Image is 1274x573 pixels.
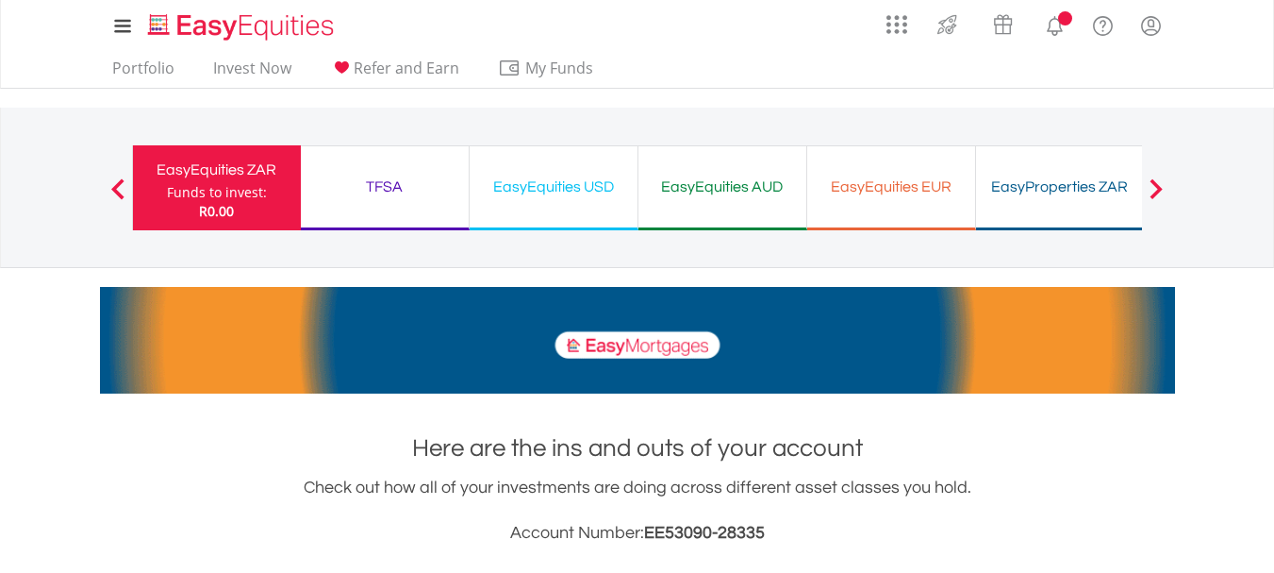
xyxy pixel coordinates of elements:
[498,56,621,80] span: My Funds
[100,287,1175,394] img: EasyMortage Promotion Banner
[886,14,907,35] img: grid-menu-icon.svg
[100,431,1175,465] h1: Here are the ins and outs of your account
[1031,5,1079,42] a: Notifications
[874,5,919,35] a: AppsGrid
[144,11,341,42] img: EasyEquities_Logo.png
[819,174,964,200] div: EasyEquities EUR
[987,9,1018,40] img: vouchers-v2.svg
[987,174,1133,200] div: EasyProperties ZAR
[206,59,299,88] a: Invest Now
[167,183,267,202] div: Funds to invest:
[141,5,341,42] a: Home page
[144,157,290,183] div: EasyEquities ZAR
[481,174,626,200] div: EasyEquities USD
[323,59,467,88] a: Refer and Earn
[199,202,234,220] span: R0.00
[1137,188,1175,207] button: Next
[312,174,457,200] div: TFSA
[932,9,963,40] img: thrive-v2.svg
[99,188,137,207] button: Previous
[354,58,459,78] span: Refer and Earn
[105,59,182,88] a: Portfolio
[100,475,1175,547] div: Check out how all of your investments are doing across different asset classes you hold.
[650,174,795,200] div: EasyEquities AUD
[644,524,765,542] span: EE53090-28335
[975,5,1031,40] a: Vouchers
[100,520,1175,547] h3: Account Number:
[1127,5,1175,46] a: My Profile
[1079,5,1127,42] a: FAQ's and Support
